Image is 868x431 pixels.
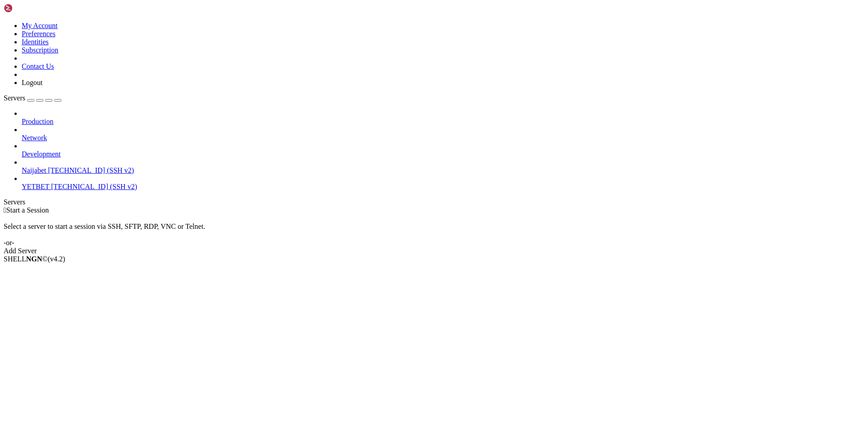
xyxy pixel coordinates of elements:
a: Production [22,118,864,126]
a: Preferences [22,30,56,38]
span: SHELL © [4,255,65,263]
span: 4.2.0 [48,255,66,263]
span: Network [22,134,47,142]
a: Naijabet [TECHNICAL_ID] (SSH v2) [22,166,864,175]
span: Production [22,118,53,125]
span: YETBET [22,183,49,190]
a: Contact Us [22,62,54,70]
a: YETBET [TECHNICAL_ID] (SSH v2) [22,183,864,191]
div: Add Server [4,247,864,255]
a: My Account [22,22,58,29]
a: Identities [22,38,49,46]
span: Development [22,150,61,158]
div: Servers [4,198,864,206]
a: Servers [4,94,61,102]
img: Shellngn [4,4,56,13]
span: [TECHNICAL_ID] (SSH v2) [51,183,137,190]
a: Development [22,150,864,158]
span: Naijabet [22,166,46,174]
span:  [4,206,6,214]
a: Subscription [22,46,58,54]
a: Network [22,134,864,142]
div: Select a server to start a session via SSH, SFTP, RDP, VNC or Telnet. -or- [4,214,864,247]
span: Start a Session [6,206,49,214]
li: Naijabet [TECHNICAL_ID] (SSH v2) [22,158,864,175]
li: Development [22,142,864,158]
span: Servers [4,94,25,102]
b: NGN [26,255,42,263]
li: YETBET [TECHNICAL_ID] (SSH v2) [22,175,864,191]
li: Network [22,126,864,142]
span: [TECHNICAL_ID] (SSH v2) [48,166,134,174]
a: Logout [22,79,42,86]
li: Production [22,109,864,126]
